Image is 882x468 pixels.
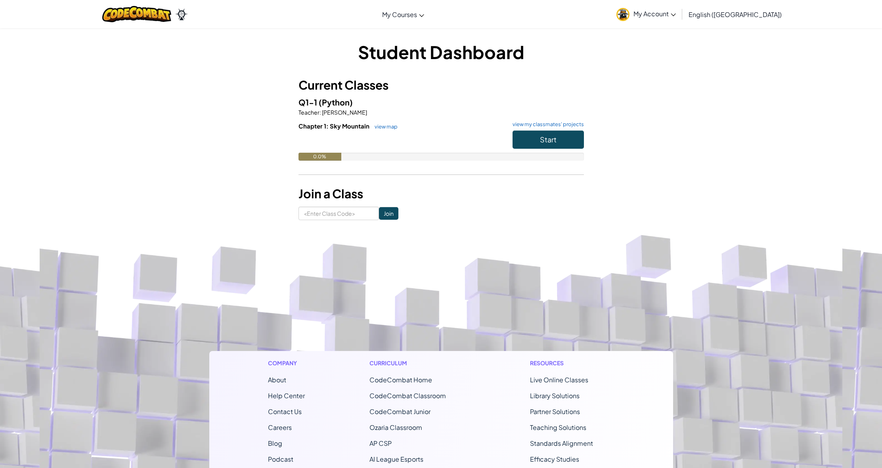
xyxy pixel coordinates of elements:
[268,439,282,447] a: Blog
[530,359,614,367] h1: Resources
[530,407,580,416] a: Partner Solutions
[268,423,292,432] a: Careers
[298,76,584,94] h3: Current Classes
[298,40,584,64] h1: Student Dashboard
[509,122,584,127] a: view my classmates' projects
[102,6,172,22] img: CodeCombat logo
[268,359,305,367] h1: Company
[298,109,320,116] span: Teacher
[369,439,392,447] a: AP CSP
[616,8,629,21] img: avatar
[298,97,319,107] span: Q1-1
[689,10,782,19] span: English ([GEOGRAPHIC_DATA])
[369,455,423,463] a: AI League Esports
[530,376,588,384] a: Live Online Classes
[382,10,417,19] span: My Courses
[369,423,422,432] a: Ozaria Classroom
[319,97,353,107] span: (Python)
[369,359,465,367] h1: Curriculum
[369,391,446,400] a: CodeCombat Classroom
[268,391,305,400] a: Help Center
[268,376,286,384] a: About
[612,2,680,27] a: My Account
[369,376,432,384] span: CodeCombat Home
[685,4,786,25] a: English ([GEOGRAPHIC_DATA])
[633,10,676,18] span: My Account
[530,439,593,447] a: Standards Alignment
[379,207,398,220] input: Join
[540,135,557,144] span: Start
[320,109,321,116] span: :
[298,122,371,130] span: Chapter 1: Sky Mountain
[321,109,367,116] span: [PERSON_NAME]
[530,391,580,400] a: Library Solutions
[298,185,584,203] h3: Join a Class
[298,153,341,161] div: 0.0%
[371,123,398,130] a: view map
[530,423,586,432] a: Teaching Solutions
[298,207,379,220] input: <Enter Class Code>
[268,407,302,416] span: Contact Us
[378,4,428,25] a: My Courses
[268,455,293,463] a: Podcast
[369,407,430,416] a: CodeCombat Junior
[530,455,579,463] a: Efficacy Studies
[513,130,584,149] button: Start
[175,8,188,20] img: Ozaria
